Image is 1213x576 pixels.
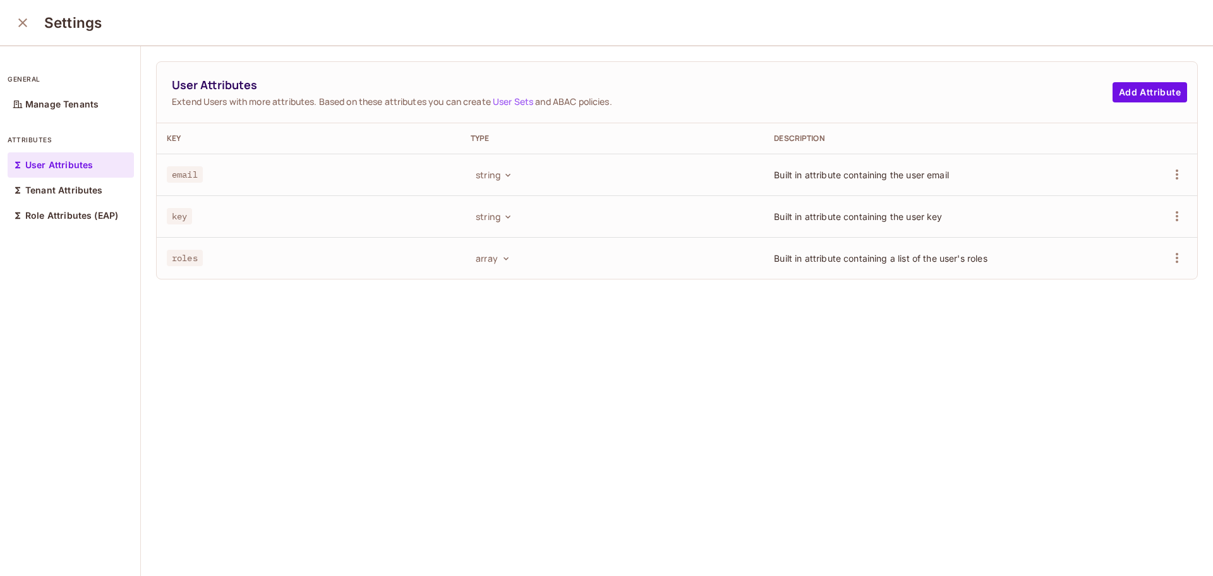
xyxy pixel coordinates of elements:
span: Extend Users with more attributes. Based on these attributes you can create and ABAC policies. [172,95,1113,107]
div: Description [774,133,1058,144]
button: string [471,206,516,226]
p: Tenant Attributes [25,185,103,195]
p: Manage Tenants [25,99,99,109]
span: Built in attribute containing the user email [774,169,949,180]
button: array [471,248,514,268]
a: User Sets [493,95,533,107]
p: general [8,74,134,84]
button: string [471,164,516,185]
div: Type [471,133,754,144]
p: Role Attributes (EAP) [25,211,118,221]
span: key [167,208,192,224]
span: User Attributes [172,77,1113,93]
p: User Attributes [25,160,93,170]
span: roles [167,250,203,266]
p: attributes [8,135,134,145]
span: Built in attribute containing the user key [774,211,942,222]
button: Add Attribute [1113,82,1187,102]
div: Key [167,133,450,144]
span: Built in attribute containing a list of the user's roles [774,253,987,264]
span: email [167,166,203,183]
h3: Settings [44,14,102,32]
button: close [10,10,35,35]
